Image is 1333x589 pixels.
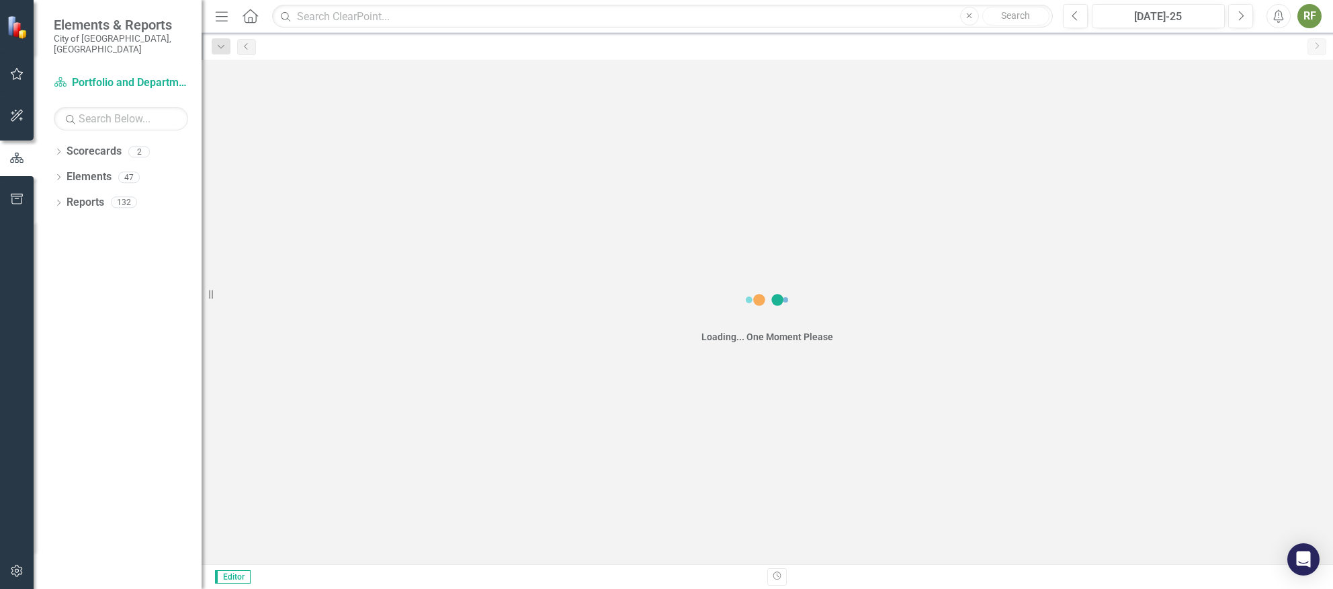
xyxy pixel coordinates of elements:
a: Reports [67,195,104,210]
span: Editor [215,570,251,584]
div: 47 [118,171,140,183]
button: [DATE]-25 [1092,4,1225,28]
span: Search [1001,10,1030,21]
small: City of [GEOGRAPHIC_DATA], [GEOGRAPHIC_DATA] [54,33,188,55]
button: Search [982,7,1049,26]
a: Portfolio and Department Scorecards [54,75,188,91]
a: Elements [67,169,112,185]
input: Search Below... [54,107,188,130]
div: Open Intercom Messenger [1287,543,1320,576]
a: Scorecards [67,144,122,159]
div: Loading... One Moment Please [701,330,833,344]
div: 2 [128,146,150,157]
div: 132 [111,197,137,208]
img: ClearPoint Strategy [7,15,30,39]
div: [DATE]-25 [1096,9,1220,25]
span: Elements & Reports [54,17,188,33]
input: Search ClearPoint... [272,5,1053,28]
button: RF [1297,4,1322,28]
